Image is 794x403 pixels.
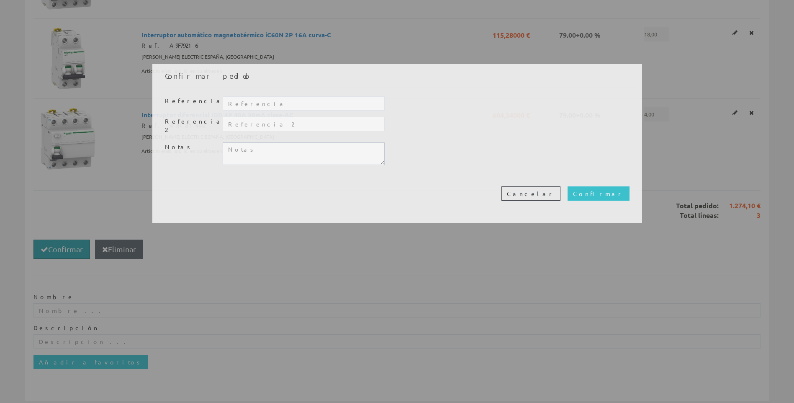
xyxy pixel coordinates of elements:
[223,96,384,111] input: Referencia
[159,117,217,134] label: Referencia 2
[165,70,630,81] h4: Confirmar pedido
[501,186,560,201] button: Cancelar
[159,143,217,151] label: Notas
[159,97,217,105] label: Referencia
[568,186,630,201] input: Confirmar
[223,117,384,131] input: Referencia 2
